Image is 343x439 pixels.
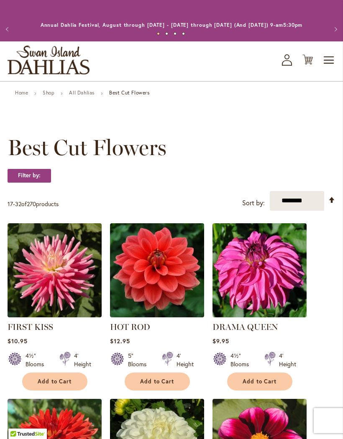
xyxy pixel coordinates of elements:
[125,373,190,391] button: Add to Cart
[8,322,53,332] a: FIRST KISS
[8,135,166,160] span: Best Cut Flowers
[41,22,303,28] a: Annual Dahlia Festival, August through [DATE] - [DATE] through [DATE] (And [DATE]) 9-am5:30pm
[110,322,150,332] a: HOT ROD
[243,378,277,385] span: Add to Cart
[242,195,265,211] label: Sort by:
[15,200,21,208] span: 32
[8,200,13,208] span: 17
[157,32,160,35] button: 1 of 4
[212,311,307,319] a: DRAMA QUEEN
[8,337,28,345] span: $10.95
[8,223,102,317] img: FIRST KISS
[8,197,59,211] p: - of products
[182,32,185,35] button: 4 of 4
[230,352,254,368] div: 4½" Blooms
[69,89,95,96] a: All Dahlias
[128,352,152,368] div: 5" Blooms
[8,168,51,183] strong: Filter by:
[74,352,91,368] div: 4' Height
[279,352,296,368] div: 4' Height
[43,89,54,96] a: Shop
[174,32,177,35] button: 3 of 4
[227,373,292,391] button: Add to Cart
[15,89,28,96] a: Home
[212,223,307,317] img: DRAMA QUEEN
[212,337,229,345] span: $9.95
[326,21,343,38] button: Next
[109,89,150,96] strong: Best Cut Flowers
[110,311,204,319] a: HOT ROD
[8,311,102,319] a: FIRST KISS
[22,373,87,391] button: Add to Cart
[110,337,130,345] span: $12.95
[27,200,36,208] span: 270
[165,32,168,35] button: 2 of 4
[140,378,174,385] span: Add to Cart
[110,223,204,317] img: HOT ROD
[8,46,90,74] a: store logo
[26,352,49,368] div: 4½" Blooms
[212,322,278,332] a: DRAMA QUEEN
[177,352,194,368] div: 4' Height
[38,378,72,385] span: Add to Cart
